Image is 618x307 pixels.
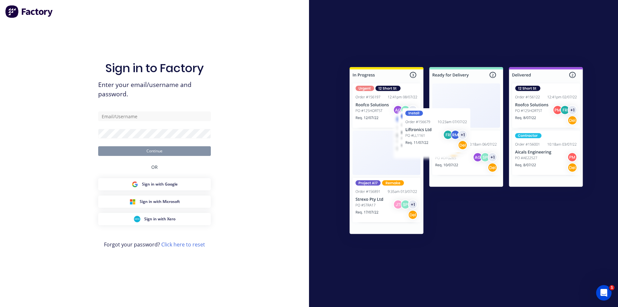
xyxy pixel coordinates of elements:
img: Microsoft Sign in [129,198,136,205]
span: Sign in with Microsoft [140,199,180,205]
img: Factory [5,5,53,18]
span: Forgot your password? [104,241,205,248]
button: Continue [98,146,211,156]
button: Microsoft Sign inSign in with Microsoft [98,196,211,208]
a: Click here to reset [161,241,205,248]
span: Sign in with Xero [144,216,175,222]
span: 1 [609,285,614,290]
button: Xero Sign inSign in with Xero [98,213,211,225]
button: Google Sign inSign in with Google [98,178,211,190]
span: Enter your email/username and password. [98,80,211,99]
img: Sign in [335,54,597,249]
span: Sign in with Google [142,181,178,187]
h1: Sign in to Factory [105,61,204,75]
input: Email/Username [98,111,211,121]
div: OR [151,156,158,178]
img: Google Sign in [132,181,138,187]
iframe: Intercom live chat [596,285,612,301]
img: Xero Sign in [134,216,140,222]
